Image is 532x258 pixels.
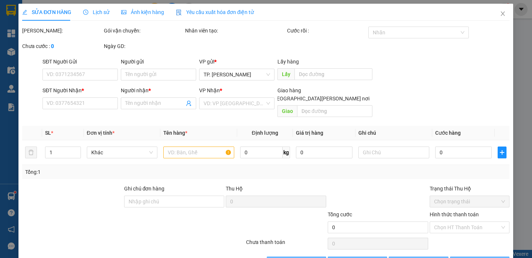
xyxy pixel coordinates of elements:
div: VP gửi [199,58,275,66]
span: VP Nhận [199,87,220,93]
span: Nhận: [71,7,88,15]
span: Giá trị hàng [296,130,323,136]
span: SL [45,130,51,136]
span: Định lượng [252,130,278,136]
span: [GEOGRAPHIC_DATA][PERSON_NAME] nơi [269,94,373,103]
span: clock-circle [83,10,89,15]
span: Lấy [278,68,295,80]
div: Trạng thái Thu Hộ [430,185,510,193]
div: Nhân viên tạo: [185,27,286,35]
span: Lấy hàng [278,59,299,65]
span: Ảnh kiện hàng [122,9,164,15]
div: Tổng: 1 [25,168,206,176]
div: Người nhận [121,86,197,94]
span: TP. Hồ Chí Minh [204,69,270,80]
button: delete [25,147,37,158]
span: Giao hàng [278,87,301,93]
div: SĐT Người Nhận [43,86,118,94]
span: Lịch sử [83,9,110,15]
div: Người gửi [121,58,197,66]
span: Cước hàng [435,130,461,136]
div: SĐT Người Gửi [43,58,118,66]
input: Dọc đường [297,105,373,117]
span: Khác [91,147,153,158]
div: [PERSON_NAME]: [22,27,102,35]
span: Thu Hộ [226,186,243,192]
img: icon [176,10,182,16]
span: Chọn trạng thái [434,196,505,207]
input: Dọc đường [295,68,373,80]
div: Vĩnh Long [71,6,122,24]
span: Đơn vị tính [87,130,115,136]
label: Hình thức thanh toán [430,211,479,217]
input: Ghi Chú [359,147,429,158]
input: VD: Bàn, Ghế [164,147,234,158]
button: Close [493,4,514,24]
div: Chưa thanh toán [246,238,327,251]
span: Tổng cước [328,211,352,217]
div: Cước rồi : [287,27,367,35]
div: GIANG KT [71,24,122,33]
span: edit [22,10,27,15]
div: 0939700667 [71,33,122,43]
span: plus [498,149,507,155]
label: Ghi chú đơn hàng [124,186,165,192]
div: Chưa cước : [22,42,102,50]
div: Gói vận chuyển: [104,27,184,35]
span: user-add [186,100,192,106]
span: Chưa thu [69,48,96,55]
span: Yêu cầu xuất hóa đơn điện tử [176,9,254,15]
input: Ghi chú đơn hàng [124,196,225,207]
span: Giao [278,105,297,117]
span: picture [122,10,127,15]
button: plus [498,147,507,158]
div: Ngày GD: [104,42,184,50]
div: TP. [PERSON_NAME] [6,6,65,24]
span: close [500,11,506,17]
span: kg [283,147,290,158]
span: Tên hàng [164,130,188,136]
th: Ghi chú [356,126,432,140]
span: Gửi: [6,7,18,15]
span: SỬA ĐƠN HÀNG [22,9,71,15]
b: 0 [51,43,54,49]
